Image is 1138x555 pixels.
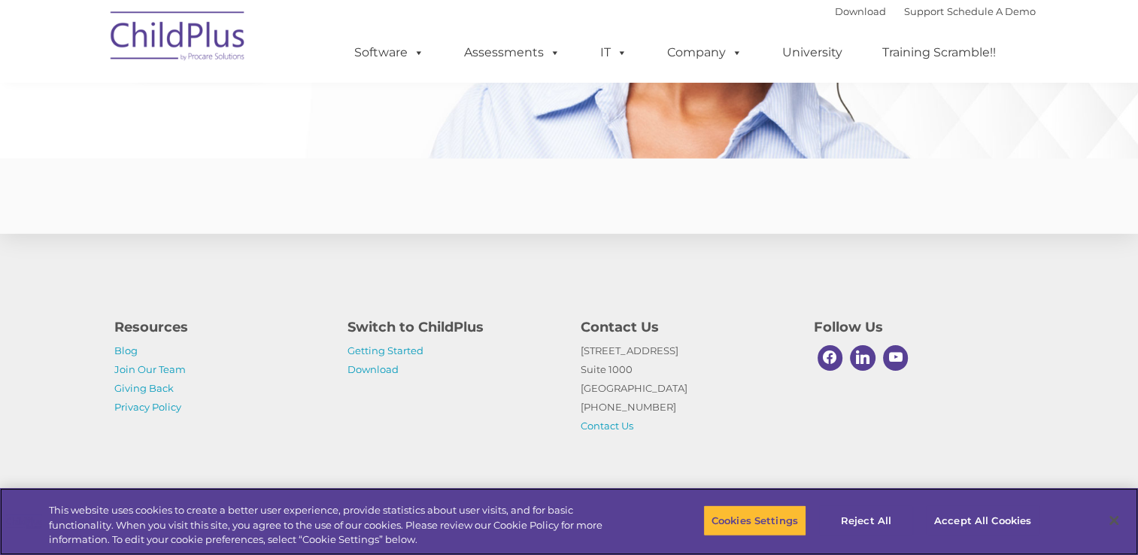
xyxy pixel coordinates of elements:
[867,38,1011,68] a: Training Scramble!!
[926,505,1039,536] button: Accept All Cookies
[49,503,626,547] div: This website uses cookies to create a better user experience, provide statistics about user visit...
[581,341,791,435] p: [STREET_ADDRESS] Suite 1000 [GEOGRAPHIC_DATA] [PHONE_NUMBER]
[767,38,857,68] a: University
[703,505,806,536] button: Cookies Settings
[904,5,944,17] a: Support
[114,382,174,394] a: Giving Back
[114,363,186,375] a: Join Our Team
[347,363,399,375] a: Download
[339,38,439,68] a: Software
[347,344,423,356] a: Getting Started
[449,38,575,68] a: Assessments
[114,317,325,338] h4: Resources
[103,1,253,76] img: ChildPlus by Procare Solutions
[585,38,642,68] a: IT
[1097,504,1130,537] button: Close
[347,317,558,338] h4: Switch to ChildPlus
[814,341,847,375] a: Facebook
[114,401,181,413] a: Privacy Policy
[581,420,633,432] a: Contact Us
[846,341,879,375] a: Linkedin
[652,38,757,68] a: Company
[879,341,912,375] a: Youtube
[814,317,1024,338] h4: Follow Us
[819,505,913,536] button: Reject All
[835,5,1036,17] font: |
[114,344,138,356] a: Blog
[947,5,1036,17] a: Schedule A Demo
[581,317,791,338] h4: Contact Us
[835,5,886,17] a: Download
